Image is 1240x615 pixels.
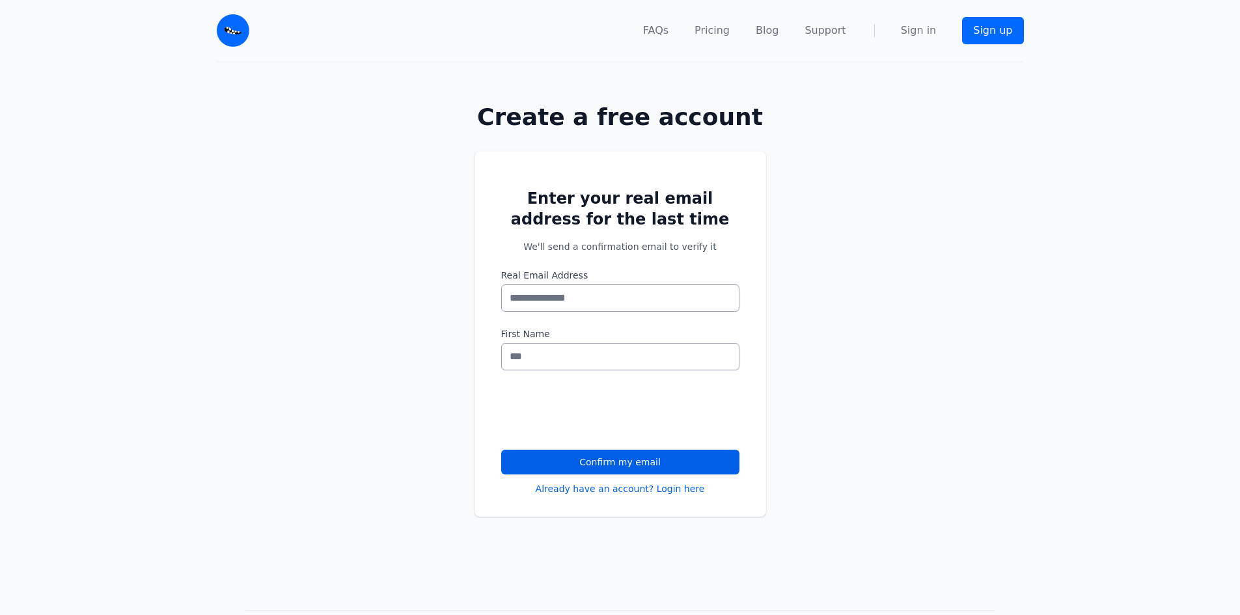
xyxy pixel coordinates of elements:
[536,482,705,495] a: Already have an account? Login here
[501,450,739,474] button: Confirm my email
[501,327,739,340] label: First Name
[901,23,937,38] a: Sign in
[695,23,730,38] a: Pricing
[433,104,808,130] h1: Create a free account
[962,17,1023,44] a: Sign up
[501,269,739,282] label: Real Email Address
[756,23,778,38] a: Blog
[501,240,739,253] p: We'll send a confirmation email to verify it
[805,23,846,38] a: Support
[217,14,249,47] img: Email Monster
[501,386,699,437] iframe: reCAPTCHA
[501,188,739,230] h2: Enter your real email address for the last time
[643,23,668,38] a: FAQs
